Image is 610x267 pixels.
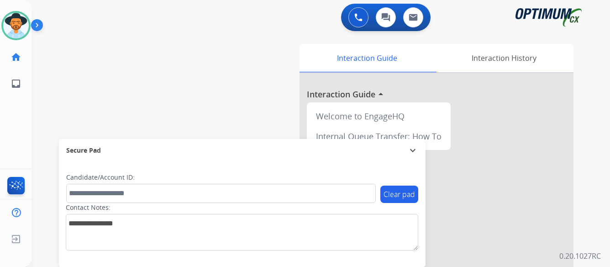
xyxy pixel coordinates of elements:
[66,146,101,155] span: Secure Pad
[66,173,135,182] label: Candidate/Account ID:
[11,52,21,63] mat-icon: home
[559,251,601,262] p: 0.20.1027RC
[310,126,447,146] div: Internal Queue Transfer: How To
[300,44,434,72] div: Interaction Guide
[11,78,21,89] mat-icon: inbox
[380,186,418,203] button: Clear pad
[3,13,29,38] img: avatar
[434,44,573,72] div: Interaction History
[310,106,447,126] div: Welcome to EngageHQ
[66,203,110,212] label: Contact Notes:
[407,145,418,156] mat-icon: expand_more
